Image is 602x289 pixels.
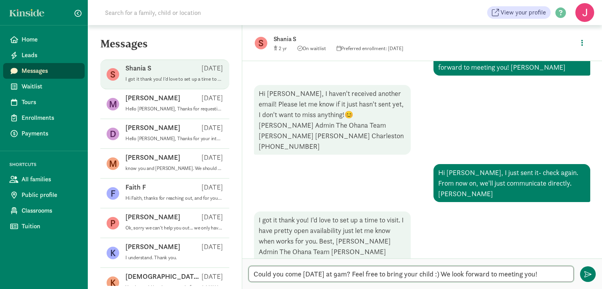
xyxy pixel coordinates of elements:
[125,123,180,132] p: [PERSON_NAME]
[125,106,223,112] p: Hello [PERSON_NAME], Thanks for requesting a tour! We look forward to meeting you and Evergreen [...
[125,76,223,82] p: I got it thank you! I'd love to set up a time to visit. I have pretty open availability just let ...
[88,38,242,56] h5: Messages
[125,63,151,73] p: Shania S
[125,212,180,222] p: [PERSON_NAME]
[3,79,85,94] a: Waitlist
[22,222,78,231] span: Tuition
[22,206,78,215] span: Classrooms
[125,153,180,162] p: [PERSON_NAME]
[433,164,590,202] div: Hi [PERSON_NAME], I just sent it- check again. From now on, we'll just communicate directly. [PER...
[3,110,85,126] a: Enrollments
[107,98,119,110] figure: M
[107,68,119,81] figure: S
[254,211,411,281] div: I got it thank you! I'd love to set up a time to visit. I have pretty open availability just let ...
[201,242,223,251] p: [DATE]
[3,219,85,234] a: Tuition
[22,129,78,138] span: Payments
[107,187,119,200] figure: F
[107,128,119,140] figure: D
[125,93,180,103] p: [PERSON_NAME]
[255,37,267,49] figure: S
[125,165,223,172] p: know you and [PERSON_NAME]. We should be able to get him in this coming January, as we have anoth...
[22,175,78,184] span: All families
[125,225,223,231] p: Ok, sorry we can't help you out... we only have one week left after this one, and are not taking ...
[500,8,546,17] span: View your profile
[201,272,223,281] p: [DATE]
[3,94,85,110] a: Tours
[3,63,85,79] a: Messages
[22,35,78,44] span: Home
[201,123,223,132] p: [DATE]
[107,276,119,289] figure: K
[201,212,223,222] p: [DATE]
[125,255,223,261] p: I understand. Thank you.
[107,157,119,170] figure: M
[22,113,78,123] span: Enrollments
[201,153,223,162] p: [DATE]
[125,195,223,201] p: Hi Faith, thanks for reaching out, and for your interest in our program. Do you have an email, so...
[3,203,85,219] a: Classrooms
[125,135,223,142] p: Hello [PERSON_NAME], Thanks for your interest in our program! Attached is our enrollment packet, ...
[125,242,180,251] p: [PERSON_NAME]
[22,82,78,91] span: Waitlist
[487,6,551,19] a: View your profile
[201,63,223,73] p: [DATE]
[254,85,411,155] div: Hi [PERSON_NAME], I haven't received another email! Please let me know if it just hasn't sent yet...
[201,182,223,192] p: [DATE]
[274,34,520,45] p: Shania S
[3,187,85,203] a: Public profile
[22,98,78,107] span: Tours
[337,45,403,52] span: Preferred enrollment: [DATE]
[3,126,85,141] a: Payments
[297,45,326,52] span: On waitlist
[22,66,78,76] span: Messages
[107,217,119,229] figure: P
[279,45,287,52] span: 2
[3,47,85,63] a: Leads
[22,51,78,60] span: Leads
[3,172,85,187] a: All families
[563,251,602,289] iframe: Chat Widget
[3,32,85,47] a: Home
[22,190,78,200] span: Public profile
[125,272,201,281] p: [DEMOGRAPHIC_DATA][PERSON_NAME]
[201,93,223,103] p: [DATE]
[107,247,119,259] figure: K
[100,5,320,20] input: Search for a family, child or location
[125,182,146,192] p: Faith F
